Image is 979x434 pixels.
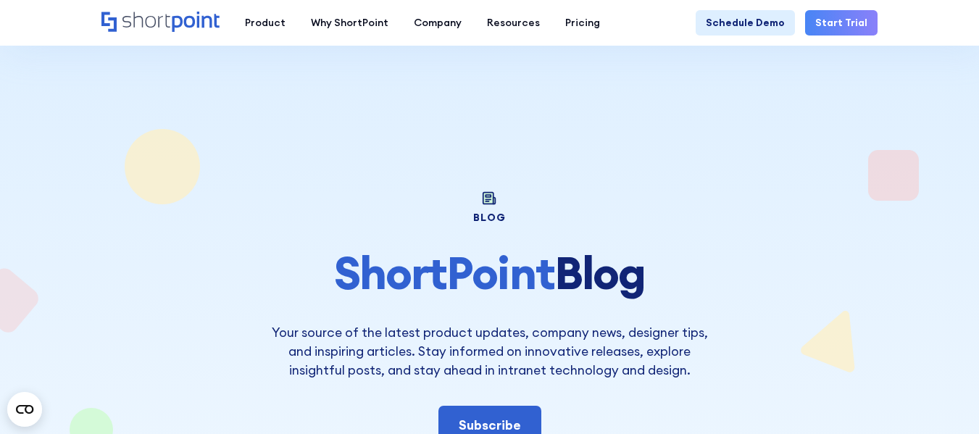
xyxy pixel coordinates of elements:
[487,15,540,30] div: Resources
[267,212,712,222] div: BLOG
[474,10,552,36] a: Resources
[907,364,979,434] iframe: Chat Widget
[401,10,474,36] a: Company
[334,243,554,301] span: ShortPoint
[245,15,286,30] div: Product
[232,10,298,36] a: Product
[298,10,401,36] a: Why ShortPoint
[267,248,712,298] h1: Blog
[7,392,42,427] button: Open CMP widget
[101,12,220,33] a: Home
[414,15,462,30] div: Company
[311,15,388,30] div: Why ShortPoint
[267,323,712,380] p: Your source of the latest product updates, company news, designer tips, and inspiring articles. S...
[552,10,612,36] a: Pricing
[805,10,878,36] a: Start Trial
[565,15,600,30] div: Pricing
[696,10,795,36] a: Schedule Demo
